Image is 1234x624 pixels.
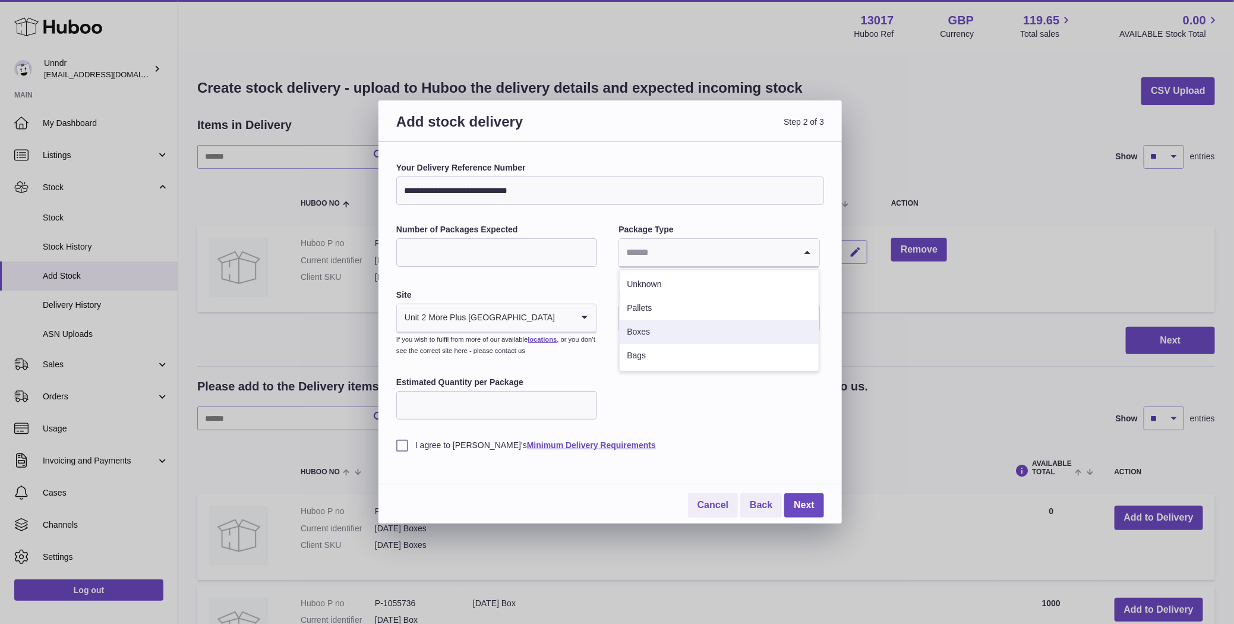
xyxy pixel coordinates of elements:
a: Cancel [688,493,738,518]
span: Unit 2 More Plus [GEOGRAPHIC_DATA] [397,304,556,332]
li: Bags [620,344,818,368]
a: Back [740,493,782,518]
small: If you wish to fulfil from more of our available , or you don’t see the correct site here - pleas... [396,336,595,354]
input: Search for option [556,304,573,332]
h3: Add stock delivery [396,112,610,145]
div: Search for option [397,304,597,333]
a: Minimum Delivery Requirements [527,440,656,450]
label: Package Type [618,224,819,235]
a: locations [528,336,557,343]
li: Pallets [620,297,818,320]
label: Number of Packages Expected [396,224,597,235]
label: Estimated Quantity per Package [396,377,597,388]
input: Search for option [619,239,795,266]
label: Expected Delivery Date [618,289,819,301]
label: I agree to [PERSON_NAME]'s [396,440,824,451]
li: Unknown [620,273,818,297]
li: Boxes [620,320,818,344]
span: Step 2 of 3 [610,112,824,145]
div: Search for option [619,239,819,267]
label: Site [396,289,597,301]
label: Your Delivery Reference Number [396,162,824,174]
a: Next [784,493,824,518]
